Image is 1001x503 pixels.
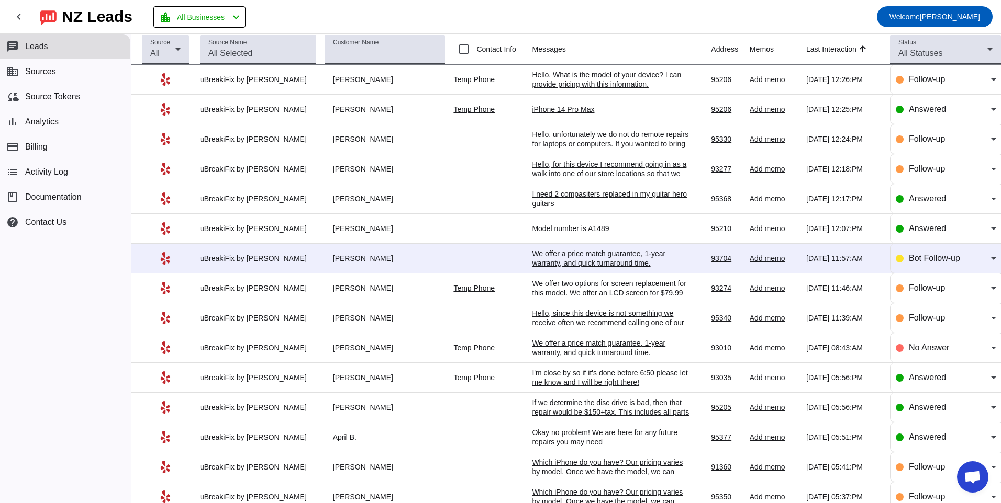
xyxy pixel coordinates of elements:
[806,44,857,54] div: Last Interaction
[325,462,446,472] div: [PERSON_NAME]
[532,279,689,307] div: We offer two options for screen replacement for this model. We offer an LCD screen for $79.99 and...
[200,403,316,412] div: uBreakiFix by [PERSON_NAME]
[806,254,882,263] div: [DATE] 11:57:AM
[750,373,798,382] div: Add memo
[200,432,316,442] div: uBreakiFix by [PERSON_NAME]
[453,75,495,84] a: Temp Phone
[200,373,316,382] div: uBreakiFix by [PERSON_NAME]
[6,65,19,78] mat-icon: business
[532,428,689,447] div: Okay no problem! We are here for any future repairs you may need
[806,224,882,233] div: [DATE] 12:07:PM
[909,403,946,411] span: Answered
[750,34,806,65] th: Memos
[453,284,495,292] a: Temp Phone
[200,313,316,323] div: uBreakiFix by [PERSON_NAME]
[909,283,945,292] span: Follow-up
[200,105,316,114] div: uBreakiFix by [PERSON_NAME]
[750,432,798,442] div: Add memo
[325,105,446,114] div: [PERSON_NAME]
[711,224,741,233] div: 95210
[806,105,882,114] div: [DATE] 12:25:PM
[711,313,741,323] div: 95340
[909,134,945,143] span: Follow-up
[532,338,689,357] div: We offer a price match guarantee, 1-year warranty, and quick turnaround time.​
[532,105,689,114] div: iPhone 14 Pro Max
[711,283,741,293] div: 93274
[750,224,798,233] div: Add memo
[806,75,882,84] div: [DATE] 12:26:PM
[325,134,446,144] div: [PERSON_NAME]
[6,116,19,128] mat-icon: bar_chart
[200,283,316,293] div: uBreakiFix by [PERSON_NAME]
[532,458,689,486] div: Which iPhone do you have? Our pricing varies by model. Once we have the model, we can provide a q...
[150,49,160,58] span: All
[159,490,172,503] mat-icon: Yelp
[159,431,172,443] mat-icon: Yelp
[750,75,798,84] div: Add memo
[200,224,316,233] div: uBreakiFix by [PERSON_NAME]
[325,373,446,382] div: [PERSON_NAME]
[200,164,316,174] div: uBreakiFix by [PERSON_NAME]
[532,70,689,89] div: Hello, What is the model of your device? I can provide pricing with this information.
[711,164,741,174] div: 93277
[150,39,170,46] mat-label: Source
[325,283,446,293] div: [PERSON_NAME]
[806,313,882,323] div: [DATE] 11:39:AM
[909,75,945,84] span: Follow-up
[6,40,19,53] mat-icon: chat
[25,167,68,177] span: Activity Log
[177,10,225,25] span: All Businesses
[806,462,882,472] div: [DATE] 05:41:PM
[200,194,316,203] div: uBreakiFix by [PERSON_NAME]
[40,8,57,26] img: logo
[208,39,247,46] mat-label: Source Name
[6,216,19,228] mat-icon: help
[806,403,882,412] div: [DATE] 05:56:PM
[532,308,689,384] div: Hello, since this device is not something we receive often we recommend calling one of our store ...
[325,224,446,233] div: [PERSON_NAME]
[25,192,82,202] span: Documentation
[25,42,48,51] span: Leads
[532,34,711,65] th: Messages
[711,403,741,412] div: 95205
[532,368,689,387] div: I'm close by so if it's done before 6:50 please let me know and I will be right there!
[909,105,946,113] span: Answered
[532,224,689,233] div: Model number is A1489
[889,13,920,21] span: Welcome
[159,103,172,116] mat-icon: Yelp
[325,403,446,412] div: [PERSON_NAME]
[159,312,172,324] mat-icon: Yelp
[25,142,48,152] span: Billing
[200,134,316,144] div: uBreakiFix by [PERSON_NAME]
[25,92,81,101] span: Source Tokens
[750,492,798,501] div: Add memo
[532,130,689,177] div: Hello, unfortunately we do not do remote repairs for laptops or computers. If you wanted to bring...
[159,252,172,265] mat-icon: Yelp
[200,343,316,352] div: uBreakiFix by [PERSON_NAME]
[909,224,946,233] span: Answered
[806,134,882,144] div: [DATE] 12:24:PM
[200,492,316,501] div: uBreakiFix by [PERSON_NAME]
[806,432,882,442] div: [DATE] 05:51:PM
[711,343,741,352] div: 93010
[806,283,882,293] div: [DATE] 11:46:AM
[909,373,946,382] span: Answered
[711,432,741,442] div: 95377
[159,192,172,205] mat-icon: Yelp
[325,194,446,203] div: [PERSON_NAME]
[6,166,19,178] mat-icon: list
[159,222,172,235] mat-icon: Yelp
[957,461,988,493] a: Open chat
[750,194,798,203] div: Add memo
[750,134,798,144] div: Add memo
[325,343,446,352] div: [PERSON_NAME]
[153,6,246,28] button: All Businesses
[909,462,945,471] span: Follow-up
[711,134,741,144] div: 95330
[806,194,882,203] div: [DATE] 12:17:PM
[159,401,172,414] mat-icon: Yelp
[750,254,798,263] div: Add memo
[750,462,798,472] div: Add memo
[898,39,916,46] mat-label: Status
[711,373,741,382] div: 93035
